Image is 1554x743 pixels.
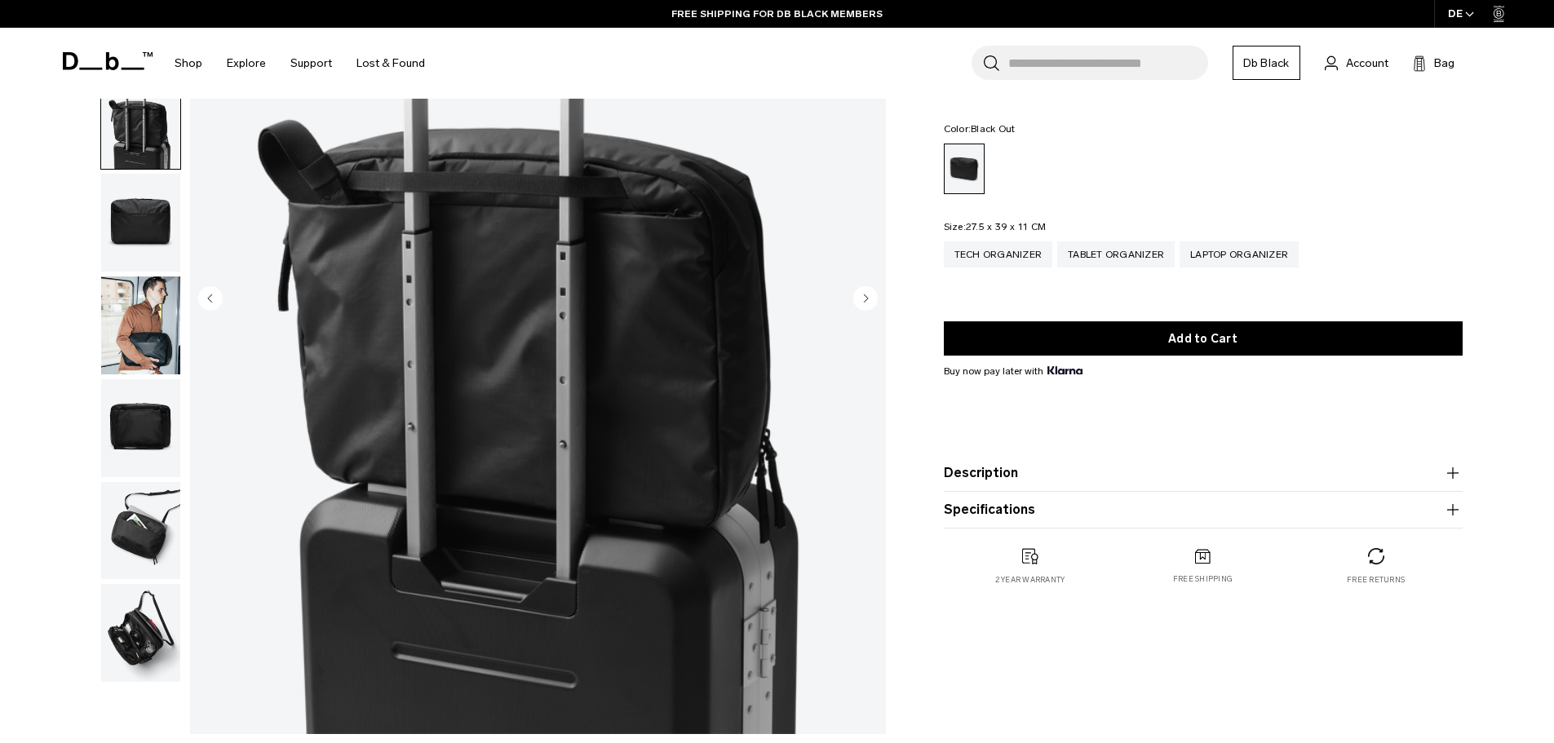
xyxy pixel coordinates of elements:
[101,482,180,580] img: Ramverk Laptop Organizer 16" Black Out
[995,574,1065,586] p: 2 year warranty
[966,221,1046,232] span: 27.5 x 39 x 11 CM
[1347,574,1405,586] p: Free returns
[1057,241,1175,268] a: Tablet Organizer
[1173,573,1233,585] p: Free shipping
[944,124,1016,134] legend: Color:
[1180,241,1299,268] a: Laptop Organizer
[162,28,437,99] nav: Main Navigation
[971,123,1015,135] span: Black Out
[853,285,878,313] button: Next slide
[671,7,883,21] a: FREE SHIPPING FOR DB BLACK MEMBERS
[944,222,1047,232] legend: Size:
[101,276,180,374] img: Ramverk Laptop Organizer 16" Black Out
[290,34,332,92] a: Support
[101,72,180,170] img: Ramverk Laptop Organizer 16" Black Out
[1047,366,1082,374] img: {"height" => 20, "alt" => "Klarna"}
[101,379,180,477] img: Ramverk Laptop Organizer 16" Black Out
[227,34,266,92] a: Explore
[944,500,1463,520] button: Specifications
[356,34,425,92] a: Lost & Found
[1233,46,1300,80] a: Db Black
[100,173,181,272] button: Ramverk Laptop Organizer 16" Black Out
[944,364,1082,378] span: Buy now pay later with
[100,71,181,170] button: Ramverk Laptop Organizer 16" Black Out
[100,583,181,683] button: Ramverk Laptop Organizer 16" Black Out
[944,321,1463,356] button: Add to Cart
[198,285,223,313] button: Previous slide
[1434,55,1454,72] span: Bag
[1413,53,1454,73] button: Bag
[1346,55,1388,72] span: Account
[944,144,985,194] a: Black Out
[101,584,180,682] img: Ramverk Laptop Organizer 16" Black Out
[1325,53,1388,73] a: Account
[175,34,202,92] a: Shop
[944,463,1463,483] button: Description
[944,241,1053,268] a: Tech Organizer
[101,174,180,272] img: Ramverk Laptop Organizer 16" Black Out
[100,378,181,478] button: Ramverk Laptop Organizer 16" Black Out
[100,481,181,581] button: Ramverk Laptop Organizer 16" Black Out
[100,276,181,375] button: Ramverk Laptop Organizer 16" Black Out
